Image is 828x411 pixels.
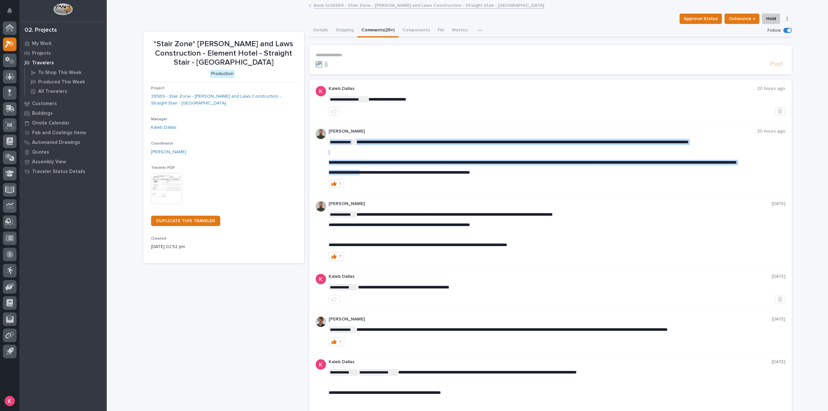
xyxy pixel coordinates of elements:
[19,99,107,108] a: Customers
[762,14,780,24] button: Hold
[316,129,326,139] img: AATXAJw4slNr5ea0WduZQVIpKGhdapBAGQ9xVsOeEvl5=s96-c
[25,27,57,34] div: 02. Projects
[768,60,785,68] button: Post
[32,130,86,136] p: Fab and Coatings Items
[772,359,785,365] p: [DATE]
[19,167,107,176] a: Traveler Status Details
[32,41,52,47] p: My Work
[25,77,107,86] a: Produced This Week
[768,28,781,33] p: Follow
[329,359,772,365] p: Kaleb Dallas
[38,79,85,85] p: Produced This Week
[38,70,82,76] p: To Shop This Week
[32,111,53,116] p: Buildings
[151,243,296,250] p: [DATE] 02:52 pm
[770,60,783,68] span: Post
[151,117,167,121] span: Manager
[19,38,107,48] a: My Work
[309,24,332,38] button: Details
[151,237,166,241] span: Created
[32,120,70,126] p: Onsite Calendar
[151,93,296,107] a: 26569 - Stair Zone - [PERSON_NAME] and Laws Construction - Straight Stair - [GEOGRAPHIC_DATA]
[151,142,173,146] span: Coordinator
[757,129,785,134] p: 20 hours ago
[210,70,235,78] div: Production
[772,317,785,322] p: [DATE]
[729,15,755,23] span: Outsource ↑
[775,107,785,115] button: Delete post
[151,124,177,131] a: Kaleb Dallas
[339,181,341,186] div: 1
[3,394,16,408] button: users-avatar
[329,295,340,303] button: like this post
[151,149,186,156] a: [PERSON_NAME]
[32,50,51,56] p: Projects
[316,201,326,211] img: AATXAJw4slNr5ea0WduZQVIpKGhdapBAGQ9xVsOeEvl5=s96-c
[329,129,757,134] p: [PERSON_NAME]
[32,101,57,107] p: Customers
[32,149,49,155] p: Quotes
[19,58,107,68] a: Travelers
[772,201,785,207] p: [DATE]
[151,39,296,67] p: *Stair Zone* [PERSON_NAME] and Laws Construction - Element Hotel - Straight Stair - [GEOGRAPHIC_D...
[25,68,107,77] a: To Shop This Week
[32,169,85,175] p: Traveler Status Details
[329,107,340,115] button: like this post
[3,4,16,17] button: Notifications
[32,60,54,66] p: Travelers
[151,216,220,226] a: DUPLICATE THIS TRAVELER
[434,24,448,38] button: FAI
[329,201,772,207] p: [PERSON_NAME]
[448,24,472,38] button: Metrics
[316,359,326,370] img: ACg8ocJFQJZtOpq0mXhEl6L5cbQXDkmdPAf0fdoBPnlMfqfX=s96-c
[19,137,107,147] a: Automated Drawings
[766,15,776,23] span: Hold
[32,140,80,146] p: Automated Drawings
[775,295,785,303] button: Delete post
[19,118,107,128] a: Onsite Calendar
[32,159,66,165] p: Assembly View
[757,86,785,92] p: 20 hours ago
[772,274,785,279] p: [DATE]
[329,86,757,92] p: Kaleb Dallas
[19,128,107,137] a: Fab and Coatings Items
[151,86,165,90] span: Project
[316,317,326,327] img: AOh14GhWdCmNGdrYYOPqe-VVv6zVZj5eQYWy4aoH1XOH=s96-c
[19,108,107,118] a: Buildings
[316,86,326,96] img: ACg8ocJFQJZtOpq0mXhEl6L5cbQXDkmdPAf0fdoBPnlMfqfX=s96-c
[314,1,544,9] a: Back to26569 - Stair Zone - [PERSON_NAME] and Laws Construction - Straight Stair - [GEOGRAPHIC_DATA]
[357,24,398,38] button: Comments (25+)
[151,166,175,170] span: Traveler PDF
[339,340,341,344] div: 1
[680,14,722,24] button: Approval Status
[19,157,107,167] a: Assembly View
[332,24,357,38] button: Shipping
[329,179,344,188] button: 1
[25,87,107,96] a: All Travelers
[19,147,107,157] a: Quotes
[329,338,344,346] button: 1
[19,48,107,58] a: Projects
[329,317,772,322] p: [PERSON_NAME]
[38,89,67,94] p: All Travelers
[316,274,326,284] img: ACg8ocJFQJZtOpq0mXhEl6L5cbQXDkmdPAf0fdoBPnlMfqfX=s96-c
[339,254,341,259] div: 1
[329,252,344,261] button: 1
[156,219,215,223] span: DUPLICATE THIS TRAVELER
[398,24,434,38] button: Components
[53,3,72,15] img: Workspace Logo
[8,8,16,18] div: Notifications
[329,274,772,279] p: Kaleb Dallas
[684,15,718,23] span: Approval Status
[724,14,759,24] button: Outsource ↑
